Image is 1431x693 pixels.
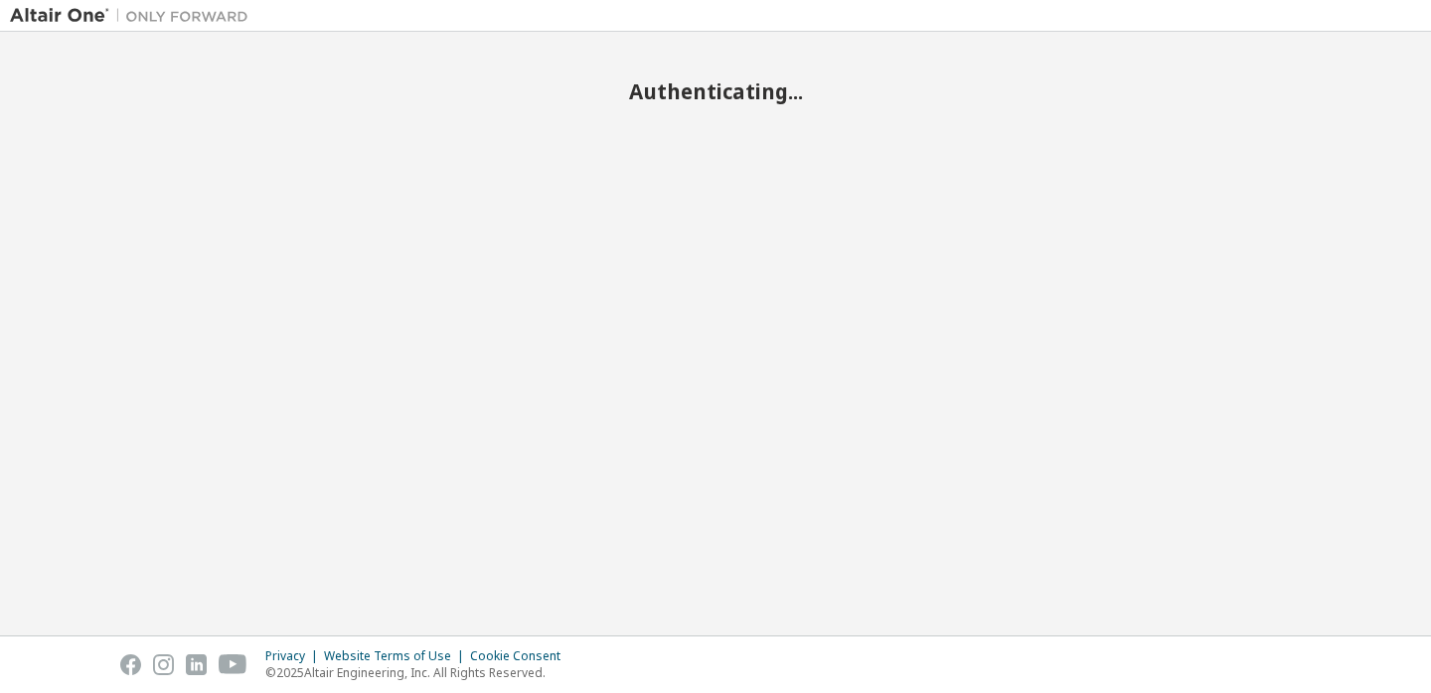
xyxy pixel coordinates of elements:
[120,654,141,675] img: facebook.svg
[10,6,258,26] img: Altair One
[186,654,207,675] img: linkedin.svg
[324,648,470,664] div: Website Terms of Use
[470,648,572,664] div: Cookie Consent
[10,78,1421,104] h2: Authenticating...
[153,654,174,675] img: instagram.svg
[265,648,324,664] div: Privacy
[265,664,572,681] p: © 2025 Altair Engineering, Inc. All Rights Reserved.
[219,654,247,675] img: youtube.svg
